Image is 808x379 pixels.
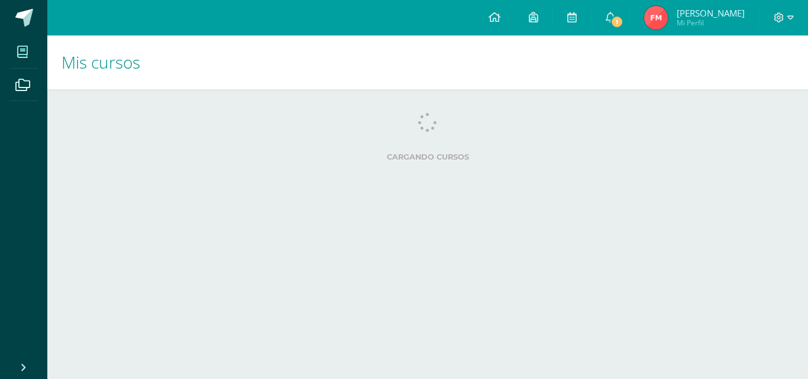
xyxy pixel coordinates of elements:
span: [PERSON_NAME] [677,7,745,19]
img: e7e831ab183abe764ca085a59fd3502c.png [644,6,668,30]
label: Cargando cursos [71,153,784,161]
span: Mi Perfil [677,18,745,28]
span: 1 [610,15,623,28]
span: Mis cursos [62,51,140,73]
